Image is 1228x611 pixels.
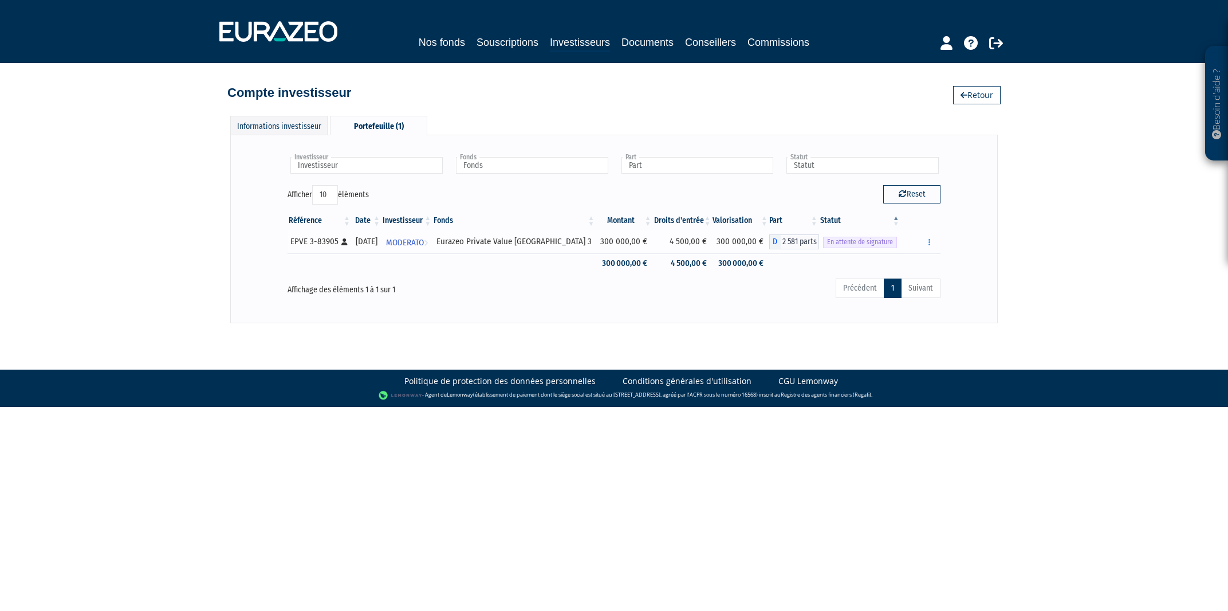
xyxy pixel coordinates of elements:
[953,86,1001,104] a: Retour
[596,211,652,230] th: Montant: activer pour trier la colonne par ordre croissant
[11,390,1217,401] div: - Agent de (établissement de paiement dont le siège social est situé au [STREET_ADDRESS], agréé p...
[356,236,377,248] div: [DATE]
[596,230,652,253] td: 300 000,00 €
[550,34,610,52] a: Investisseurs
[596,253,652,273] td: 300 000,00 €
[747,34,809,50] a: Commissions
[381,211,432,230] th: Investisseur: activer pour trier la colonne par ordre croissant
[312,185,338,205] select: Afficheréléments
[623,375,751,387] a: Conditions générales d'utilisation
[769,211,819,230] th: Part: activer pour trier la colonne par ordre croissant
[823,237,897,248] span: En attente de signature
[685,34,736,50] a: Conseillers
[781,391,871,398] a: Registre des agents financiers (Regafi)
[713,211,769,230] th: Valorisation: activer pour trier la colonne par ordre croissant
[447,391,473,398] a: Lemonway
[288,277,550,296] div: Affichage des éléments 1 à 1 sur 1
[288,185,369,205] label: Afficher éléments
[769,234,781,249] span: D
[404,375,596,387] a: Politique de protection des données personnelles
[288,211,352,230] th: Référence : activer pour trier la colonne par ordre croissant
[621,34,674,50] a: Documents
[436,236,592,248] div: Eurazeo Private Value [GEOGRAPHIC_DATA] 3
[290,236,348,248] div: EPVE 3-83905
[477,34,538,50] a: Souscriptions
[883,185,940,203] button: Reset
[419,34,465,50] a: Nos fonds
[653,253,713,273] td: 4 500,00 €
[424,232,428,253] i: Voir l'investisseur
[341,238,348,245] i: [Français] Personne physique
[379,390,423,401] img: logo-lemonway.png
[1210,52,1223,155] p: Besoin d'aide ?
[713,253,769,273] td: 300 000,00 €
[352,211,381,230] th: Date: activer pour trier la colonne par ordre croissant
[778,375,838,387] a: CGU Lemonway
[781,234,819,249] span: 2 581 parts
[769,234,819,249] div: D - Eurazeo Private Value Europe 3
[230,116,328,135] div: Informations investisseur
[713,230,769,253] td: 300 000,00 €
[653,211,713,230] th: Droits d'entrée: activer pour trier la colonne par ordre croissant
[884,279,902,298] a: 1
[227,86,351,100] h4: Compte investisseur
[381,230,432,253] a: MODERATO
[330,116,427,135] div: Portefeuille (1)
[432,211,596,230] th: Fonds: activer pour trier la colonne par ordre croissant
[819,211,901,230] th: Statut : activer pour trier la colonne par ordre d&eacute;croissant
[219,21,337,42] img: 1732889491-logotype_eurazeo_blanc_rvb.png
[386,232,424,253] span: MODERATO
[653,230,713,253] td: 4 500,00 €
